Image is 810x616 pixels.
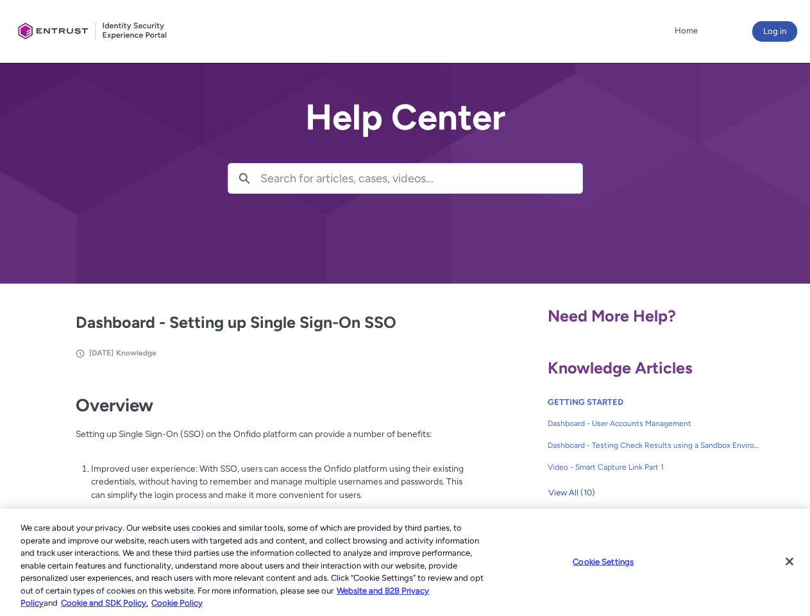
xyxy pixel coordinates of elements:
[89,348,114,357] span: [DATE]
[61,598,148,608] a: Cookie and SDK Policy.
[548,413,761,434] a: Dashboard - User Accounts Management
[151,598,203,608] a: Cookie Policy
[548,358,693,377] span: Knowledge Articles
[91,462,464,502] p: Improved user experience: With SSO, users can access the Onfido platform using their existing cre...
[548,397,623,407] a: GETTING STARTED
[752,21,797,42] button: Log in
[260,164,582,193] input: Search for articles, cases, videos...
[21,522,486,610] div: We care about your privacy. Our website uses cookies and similar tools, some of which are provide...
[671,21,701,40] a: Home
[548,434,761,456] a: Dashboard - Testing Check Results using a Sandbox Environment
[76,395,153,416] strong: Overview
[116,347,156,359] li: Knowledge
[548,483,596,503] button: View All (10)
[228,164,260,193] button: Search
[775,547,804,576] button: Close
[76,427,464,454] p: Setting up Single Sign-On (SSO) on the Onfido platform can provide a number of benefits:
[548,483,595,502] span: View All (10)
[228,98,583,137] h2: Help Center
[76,311,464,335] h2: Dashboard - Setting up Single Sign-On SSO
[548,461,761,473] span: Video - Smart Capture Link Part 1
[548,440,761,451] span: Dashboard - Testing Check Results using a Sandbox Environment
[563,549,643,574] button: Cookie Settings
[548,418,761,429] span: Dashboard - User Accounts Management
[548,456,761,478] a: Video - Smart Capture Link Part 1
[548,306,676,325] span: Need More Help?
